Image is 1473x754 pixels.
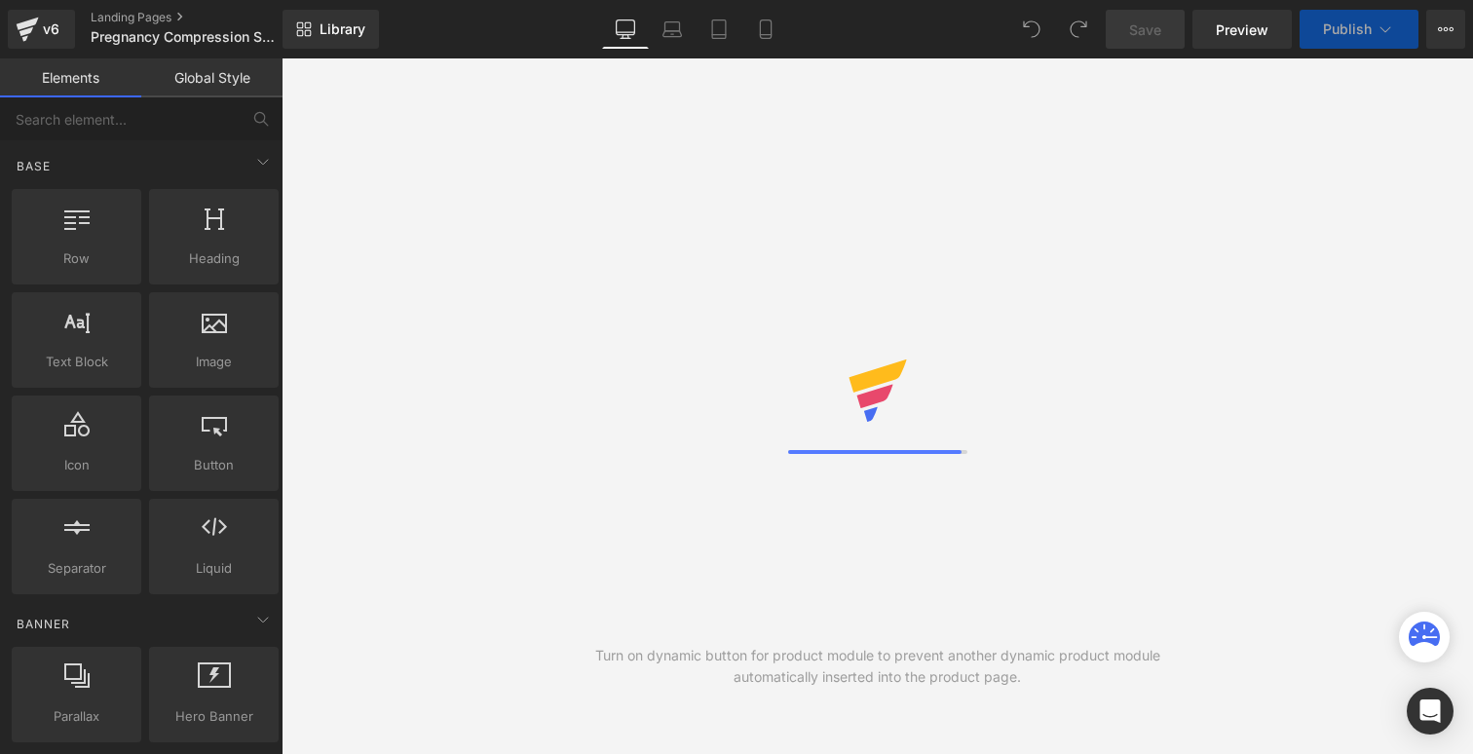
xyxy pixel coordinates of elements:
span: Text Block [18,352,135,372]
span: Liquid [155,558,273,579]
span: Icon [18,455,135,475]
a: Preview [1192,10,1292,49]
span: Image [155,352,273,372]
button: Undo [1012,10,1051,49]
a: New Library [283,10,379,49]
div: Turn on dynamic button for product module to prevent another dynamic product module automatically... [580,645,1176,688]
span: Parallax [18,706,135,727]
a: Mobile [742,10,789,49]
span: Preview [1216,19,1268,40]
div: Open Intercom Messenger [1407,688,1454,735]
a: v6 [8,10,75,49]
span: Heading [155,248,273,269]
span: Row [18,248,135,269]
div: v6 [39,17,63,42]
button: Redo [1059,10,1098,49]
button: More [1426,10,1465,49]
span: Button [155,455,273,475]
span: Hero Banner [155,706,273,727]
a: Global Style [141,58,283,97]
span: Library [320,20,365,38]
span: Banner [15,615,72,633]
span: Save [1129,19,1161,40]
span: Publish [1323,21,1372,37]
a: Laptop [649,10,696,49]
span: Base [15,157,53,175]
a: Landing Pages [91,10,315,25]
button: Publish [1300,10,1418,49]
span: Pregnancy Compression Socks [91,29,278,45]
a: Tablet [696,10,742,49]
a: Desktop [602,10,649,49]
span: Separator [18,558,135,579]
